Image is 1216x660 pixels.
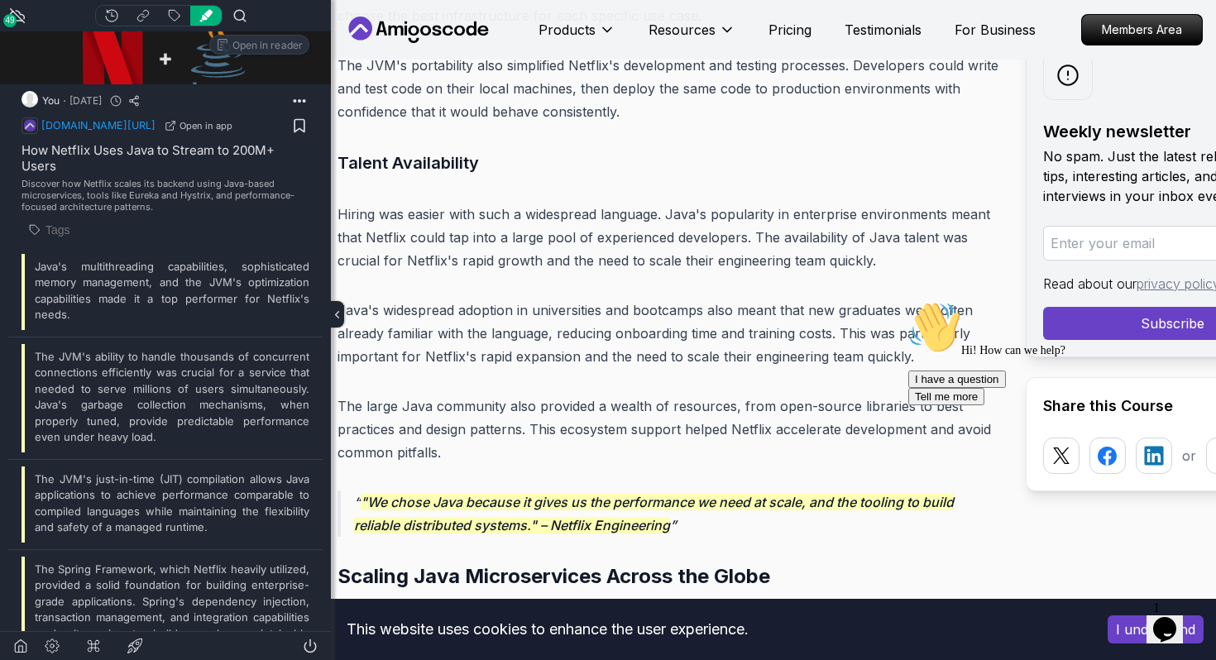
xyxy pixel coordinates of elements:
[338,54,999,123] p: The JVM's portability also simplified Netflix's development and testing processes. Developers cou...
[539,20,596,40] p: Products
[7,50,164,62] span: Hi! How can we help?
[354,494,954,533] web-highlight: "We chose Java because it gives us the performance we need at scale, and the tooling to build rel...
[539,20,615,53] button: Products
[7,76,104,93] button: I have a question
[902,294,1199,586] iframe: chat widget
[1147,594,1199,643] iframe: chat widget
[955,20,1036,40] a: For Business
[338,150,999,176] h3: Talent Availability
[7,7,60,60] img: :wave:
[649,20,716,40] p: Resources
[338,203,999,272] p: Hiring was easier with such a widespread language. Java's popularity in enterprise environments m...
[1081,14,1203,45] a: Members Area
[338,395,999,464] p: The large Java community also provided a wealth of resources, from open-source libraries to best ...
[1108,615,1204,643] button: Accept cookies
[7,93,83,111] button: Tell me more
[768,20,811,40] a: Pricing
[649,20,735,53] button: Resources
[845,20,922,40] a: Testimonials
[12,611,1083,648] div: This website uses cookies to enhance the user experience.
[338,563,999,590] h2: Scaling Java Microservices Across the Globe
[7,7,304,111] div: 👋Hi! How can we help?I have a questionTell me more
[1082,15,1202,45] p: Members Area
[338,299,999,368] p: Java's widespread adoption in universities and bootcamps also meant that new graduates were often...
